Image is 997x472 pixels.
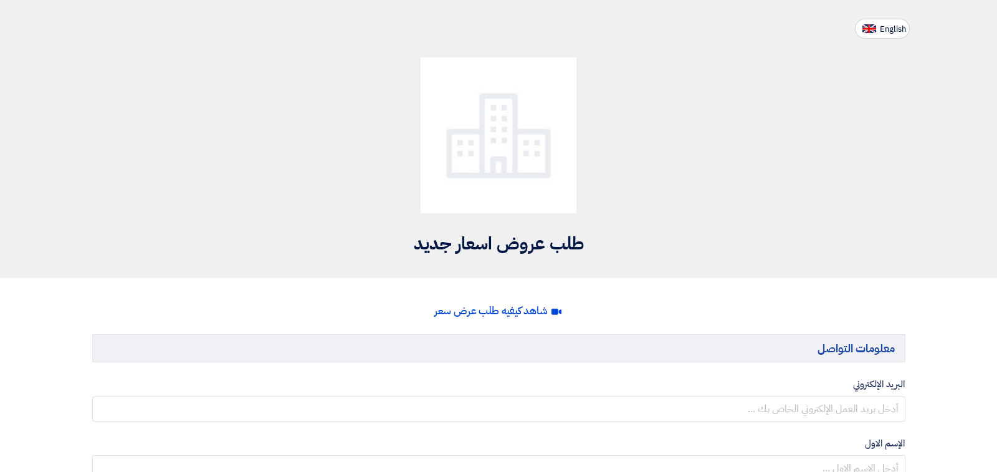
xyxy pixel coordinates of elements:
[92,397,905,421] input: أدخل بريد العمل الإلكتروني الخاص بك ...
[92,377,905,392] label: البريد الإلكتروني
[92,232,905,256] h2: طلب عروض اسعار جديد
[421,57,576,213] img: Company Logo
[862,24,876,34] img: en-US.png
[855,19,910,39] button: English
[92,334,905,362] h5: معلومات التواصل
[434,303,548,319] span: شاهد كيفيه طلب عرض سعر
[880,25,906,34] span: English
[92,436,905,451] label: الإسم الاول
